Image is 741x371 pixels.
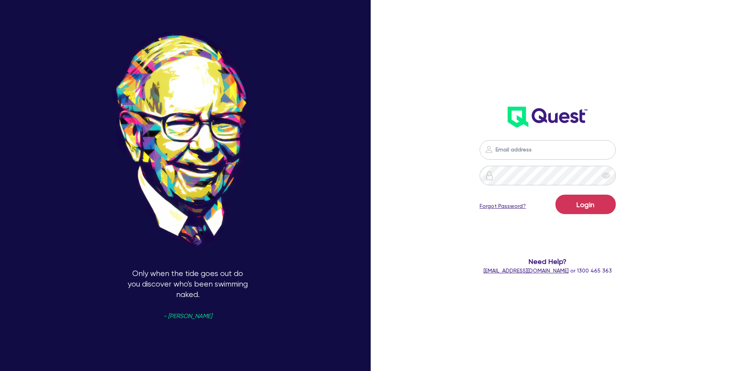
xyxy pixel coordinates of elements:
img: icon-password [485,171,494,180]
a: [EMAIL_ADDRESS][DOMAIN_NAME] [483,267,569,274]
span: or 1300 465 363 [483,267,612,274]
input: Email address [480,140,616,160]
img: wH2k97JdezQIQAAAABJRU5ErkJggg== [508,107,587,128]
span: Need Help? [448,256,647,267]
img: icon-password [484,145,494,154]
span: eye [602,172,610,179]
span: - [PERSON_NAME] [163,313,212,319]
a: Forgot Password? [480,202,526,210]
button: Login [555,195,616,214]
